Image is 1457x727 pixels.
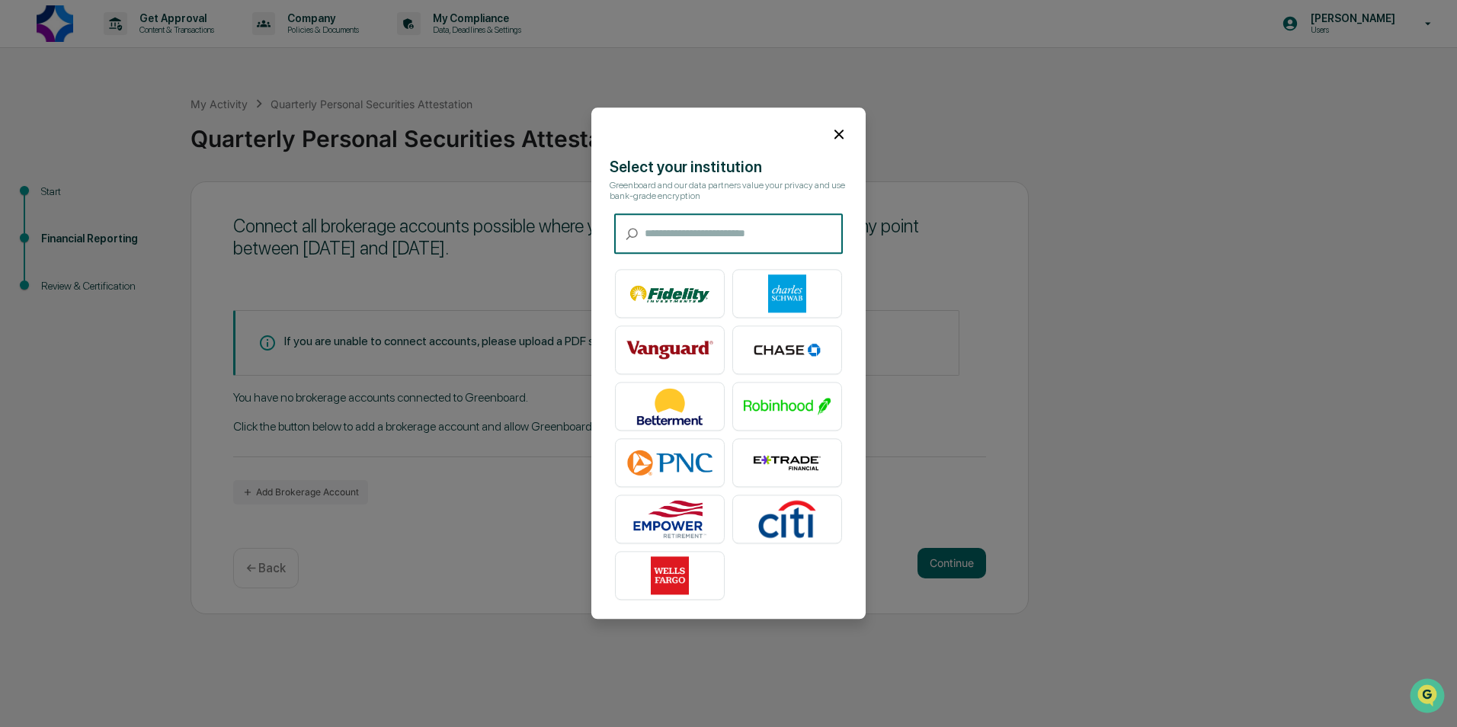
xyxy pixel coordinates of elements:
[259,121,277,139] button: Start new chat
[744,388,831,426] img: Robinhood
[626,388,713,426] img: Betterment
[626,331,713,370] img: Vanguard
[626,557,713,595] img: Wells Fargo
[52,117,250,132] div: Start new chat
[15,223,27,235] div: 🔎
[626,275,713,313] img: Fidelity Investments
[15,32,277,56] p: How can we help?
[9,186,104,213] a: 🖐️Preclearance
[152,258,184,270] span: Pylon
[744,444,831,482] img: E*TRADE
[9,215,102,242] a: 🔎Data Lookup
[744,501,831,539] img: Citibank
[744,331,831,370] img: Chase
[1408,677,1449,718] iframe: Open customer support
[110,194,123,206] div: 🗄️
[104,186,195,213] a: 🗄️Attestations
[610,159,847,177] div: Select your institution
[15,194,27,206] div: 🖐️
[52,132,193,144] div: We're available if you need us!
[126,192,189,207] span: Attestations
[30,192,98,207] span: Preclearance
[610,181,847,202] div: Greenboard and our data partners value your privacy and use bank-grade encryption
[30,221,96,236] span: Data Lookup
[15,117,43,144] img: 1746055101610-c473b297-6a78-478c-a979-82029cc54cd1
[626,444,713,482] img: PNC
[744,275,831,313] img: Charles Schwab
[626,501,713,539] img: Empower Retirement
[107,258,184,270] a: Powered byPylon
